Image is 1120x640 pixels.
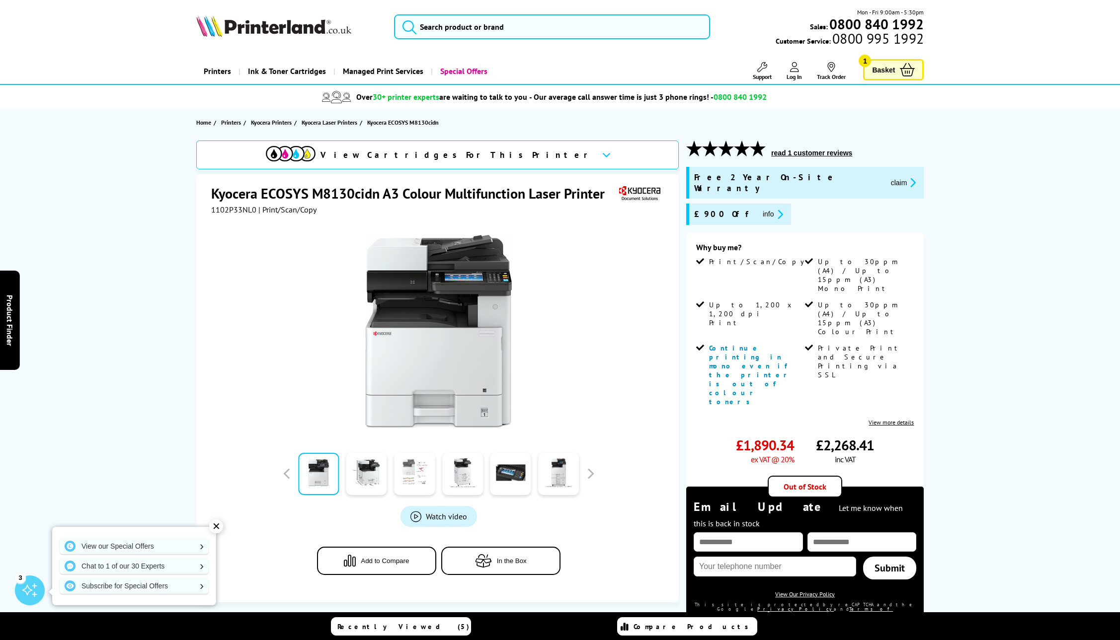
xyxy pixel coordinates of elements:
div: Email Update [694,499,916,530]
img: Printerland Logo [196,15,351,37]
a: Kyocera Laser Printers [302,117,360,128]
img: cmyk-icon.svg [266,146,316,161]
img: Kyocera ECOSYS M8130cidn [341,234,536,429]
span: Compare Products [634,622,754,631]
a: View Our Privacy Policy [775,590,835,598]
button: promo-description [760,209,786,220]
span: Home [196,117,211,128]
span: Add to Compare [361,557,409,565]
span: Up to 1,200 x 1,200 dpi Print [709,300,803,327]
div: Out of Stock [768,476,842,498]
a: 0800 840 1992 [828,19,924,29]
a: Chat to 1 of our 30 Experts [60,558,209,574]
img: Kyocera [617,184,662,203]
span: Print/Scan/Copy [709,257,811,266]
input: Search product or brand [394,14,710,39]
button: read 1 customer reviews [768,148,855,157]
a: Printers [221,117,243,128]
span: Up to 30ppm (A4) / Up to 15ppm (A3) Colour Print [818,300,912,336]
span: 1 [859,55,871,67]
a: Ink & Toner Cartridges [239,59,333,84]
input: Your telephone number [694,557,856,576]
span: Up to 30ppm (A4) / Up to 15ppm (A3) Mono Print [818,257,912,293]
span: In the Box [497,557,527,565]
div: 3 [15,572,26,583]
span: inc VAT [835,454,856,464]
a: Home [196,117,214,128]
span: Kyocera ECOSYS M8130cidn [367,119,439,126]
span: 0800 995 1992 [831,34,924,43]
span: Over are waiting to talk to you [356,92,527,102]
a: Privacy Policy [757,606,834,612]
div: ✕ [209,519,223,533]
a: Managed Print Services [333,59,431,84]
span: Recently Viewed (5) [337,622,470,631]
span: Free 2 Year On-Site Warranty [694,172,883,194]
span: Kyocera Printers [251,117,292,128]
a: Printers [196,59,239,84]
span: - Our average call answer time is just 3 phone rings! - [529,92,767,102]
a: View more details [869,419,914,426]
a: Support [753,62,772,80]
span: 1102P33NL0 [211,205,256,214]
span: ex VAT @ 20% [751,454,794,464]
span: Basket [872,63,895,76]
a: Track Order [817,62,846,80]
span: Support [753,73,772,80]
button: Add to Compare [317,547,436,575]
a: Log In [787,62,802,80]
span: Ink & Toner Cartridges [248,59,326,84]
a: Terms of Service [767,606,893,616]
span: Watch video [426,511,467,521]
button: promo-description [888,177,919,188]
span: Product Finder [5,294,15,346]
span: Customer Service: [776,34,924,46]
span: Let me know when this is back in stock [694,503,903,528]
span: £2,268.41 [816,436,874,454]
a: Compare Products [617,617,757,636]
span: 0800 840 1992 [714,92,767,102]
a: View our Special Offers [60,538,209,554]
a: Special Offers [431,59,495,84]
a: Submit [863,557,917,579]
span: Sales: [810,22,828,31]
span: Continue printing in mono even if the printer is out of colour toners [709,344,793,406]
span: Private Print and Secure Printing via SSL [818,344,912,379]
span: 30+ printer experts [373,92,439,102]
span: Log In [787,73,802,80]
span: View Cartridges For This Printer [320,149,594,160]
span: Mon - Fri 9:00am - 5:30pm [857,7,924,17]
h1: Kyocera ECOSYS M8130cidn A3 Colour Multifunction Laser Printer [211,184,615,203]
a: Product_All_Videos [400,506,477,527]
a: Recently Viewed (5) [331,617,471,636]
span: Kyocera Laser Printers [302,117,357,128]
a: Subscribe for Special Offers [60,578,209,594]
a: Printerland Logo [196,15,382,39]
a: Basket 1 [863,59,924,80]
b: 0800 840 1992 [829,15,924,33]
div: This site is protected by reCAPTCHA and the Google and apply. [694,602,916,616]
span: £1,890.34 [736,436,794,454]
button: In the Box [441,547,560,575]
div: Why buy me? [696,242,914,257]
span: | Print/Scan/Copy [258,205,317,214]
span: £900 Off [694,209,755,220]
a: Kyocera Printers [251,117,294,128]
span: Printers [221,117,241,128]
